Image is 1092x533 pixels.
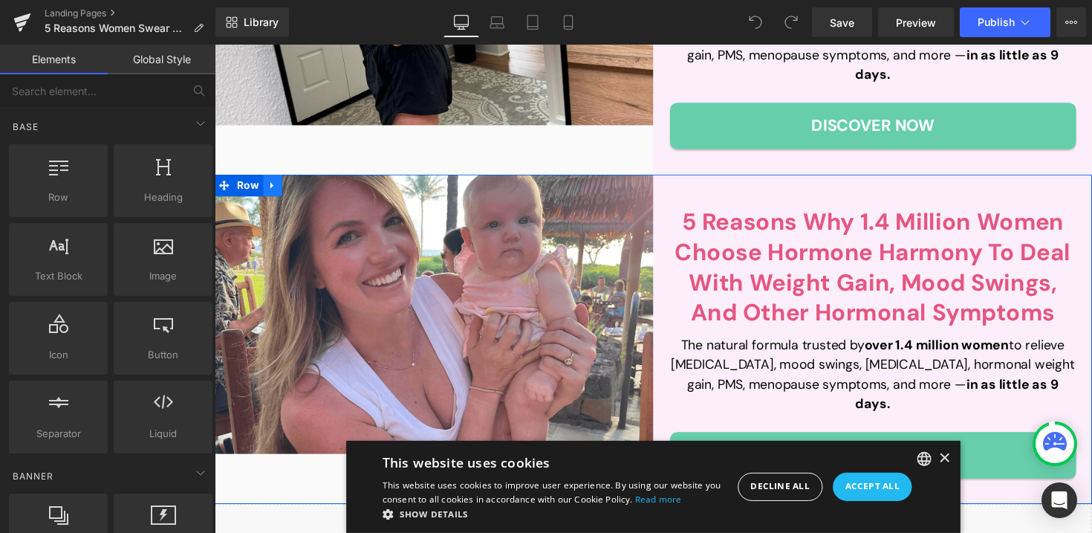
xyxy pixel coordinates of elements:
a: Discover Now [467,59,883,107]
div: Accept all [634,439,715,467]
p: The natural formula trusted by to relieve [MEDICAL_DATA], mood swings, [MEDICAL_DATA], hormonal w... [467,298,883,378]
span: Banner [11,469,55,483]
a: Laptop [479,7,515,37]
a: Desktop [443,7,479,37]
strong: in as little as 9 days. [656,339,865,377]
a: Expand / Collapse [50,133,69,155]
span: Image [118,268,208,284]
a: Mobile [550,7,586,37]
span: Row [13,190,103,205]
div: Cookie consent dialog [135,406,764,500]
span: Text Block [13,268,103,284]
span: Discover Now [611,70,737,97]
span: Liquid [118,426,208,442]
div: This website uses cookies [172,415,491,437]
span: Icon [13,347,103,363]
span: Library [244,16,279,29]
span: Heading [118,190,208,205]
button: Publish [960,7,1050,37]
span: This website uses cookies to improve user experience. By using our website you consent to all coo... [172,445,519,473]
b: 5 Reasons Why 1.4 Million Women Choose Hormone Harmony To Deal With Weight Gain, Mood Swings, And... [472,166,877,290]
span: Button [118,347,208,363]
strong: over 1.4 million women [666,299,813,317]
button: Undo [741,7,770,37]
a: Preview [878,7,954,37]
div: Show details [172,474,528,489]
div: Decline all [536,439,623,467]
span: Save [830,15,854,30]
a: Landing Pages [45,7,215,19]
a: Discover Now [467,397,883,445]
a: Global Style [108,45,215,74]
span: Preview [896,15,936,30]
button: More [1056,7,1086,37]
span: Show details [189,475,260,488]
a: Tablet [515,7,550,37]
span: Publish [978,16,1015,28]
span: Base [11,120,40,134]
a: Read more, opens a new window [431,459,478,472]
div: Close [742,419,753,430]
a: New Library [215,7,289,37]
div: Open Intercom Messenger [1041,482,1077,518]
span: Row [19,133,50,155]
span: Separator [13,426,103,442]
button: Redo [776,7,806,37]
span: 5 Reasons Women Swear by Hormone Harmony™ [45,22,187,34]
